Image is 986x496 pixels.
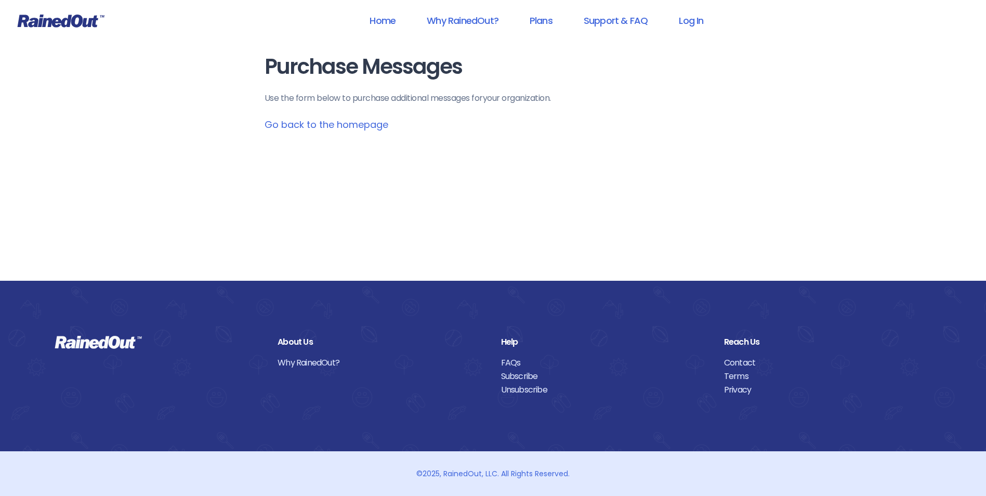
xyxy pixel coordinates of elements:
[278,335,485,349] div: About Us
[501,356,708,370] a: FAQs
[413,9,512,32] a: Why RainedOut?
[570,9,661,32] a: Support & FAQ
[724,356,931,370] a: Contact
[665,9,717,32] a: Log In
[516,9,566,32] a: Plans
[265,55,722,79] h1: Purchase Messages
[724,383,931,397] a: Privacy
[265,92,722,105] p: Use the form below to purchase additional messages for your organization .
[278,356,485,370] a: Why RainedOut?
[724,335,931,349] div: Reach Us
[724,370,931,383] a: Terms
[501,370,708,383] a: Subscribe
[501,335,708,349] div: Help
[356,9,409,32] a: Home
[501,383,708,397] a: Unsubscribe
[265,118,388,131] a: Go back to the homepage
